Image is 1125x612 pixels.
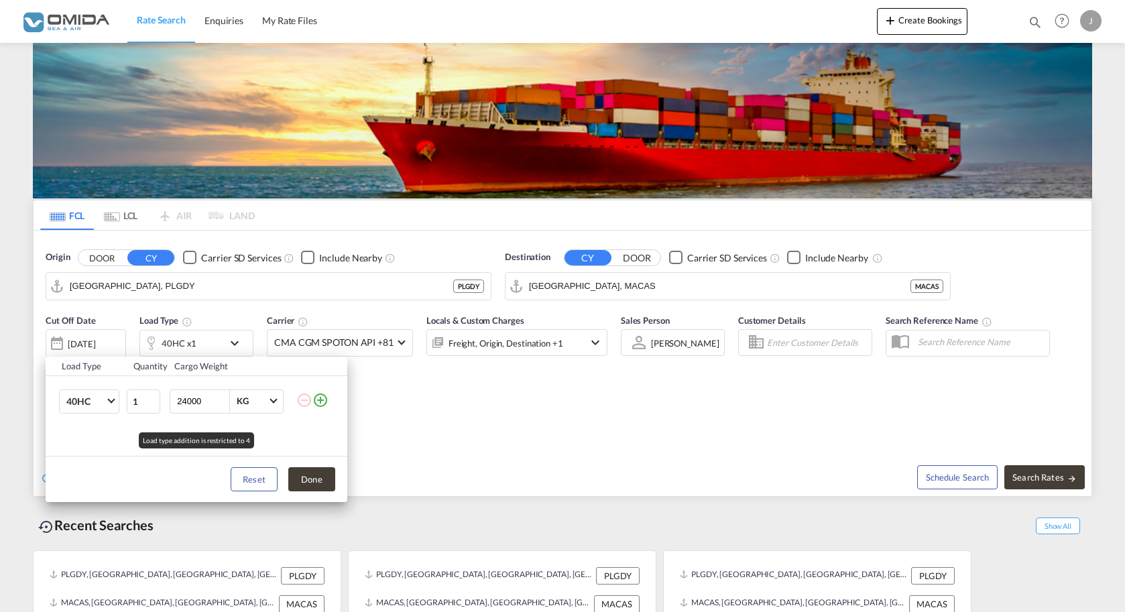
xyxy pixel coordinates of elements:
[59,389,119,414] md-select: Choose: 40HC
[66,395,105,408] span: 40HC
[176,390,229,413] input: Enter Weight
[127,389,160,414] input: Qty
[139,432,254,448] span: Load type addition is restricted to 4
[174,360,288,372] div: Cargo Weight
[231,467,278,491] button: Reset
[288,467,335,491] button: Done
[125,357,167,376] th: Quantity
[312,392,329,408] md-icon: icon-plus-circle-outline
[46,357,125,376] th: Load Type
[237,395,249,406] div: KG
[296,392,312,408] md-icon: icon-minus-circle-outline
